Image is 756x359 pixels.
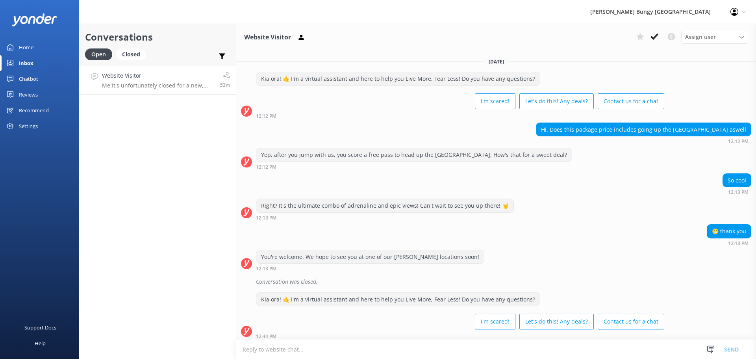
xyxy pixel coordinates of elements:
strong: 12:13 PM [728,190,749,195]
div: Sep 28 2025 12:12pm (UTC +13:00) Pacific/Auckland [256,113,664,119]
strong: 12:12 PM [256,114,276,119]
div: Hi. Does this package price includes going up the [GEOGRAPHIC_DATA] aswell [536,123,751,136]
div: Yep, after you jump with us, you score a free pass to head up the [GEOGRAPHIC_DATA]. How's that f... [256,148,572,162]
p: Me: It's unfortunately closed for a new, upcoming experience! [102,82,214,89]
div: Closed [116,48,146,60]
a: Open [85,50,116,58]
strong: 12:12 PM [256,165,276,169]
strong: 12:13 PM [256,266,276,271]
div: Sep 28 2025 12:12pm (UTC +13:00) Pacific/Auckland [536,138,751,144]
img: yonder-white-logo.png [12,13,57,26]
div: Sep 28 2025 12:12pm (UTC +13:00) Pacific/Auckland [256,164,572,169]
button: Contact us for a chat [598,93,664,109]
button: Contact us for a chat [598,314,664,329]
div: Conversation was closed. [256,275,751,288]
button: I'm scared! [475,314,515,329]
div: Recommend [19,102,49,118]
strong: 12:44 PM [256,334,276,339]
button: Let's do this! Any deals? [519,314,594,329]
div: Sep 28 2025 12:13pm (UTC +13:00) Pacific/Auckland [707,240,751,246]
div: Sep 28 2025 12:13pm (UTC +13:00) Pacific/Auckland [723,189,751,195]
div: Chatbot [19,71,38,87]
div: Right? It's the ultimate combo of adrenaline and epic views! Can't wait to see you up there! 🤘 [256,199,513,212]
div: Sep 28 2025 12:44pm (UTC +13:00) Pacific/Auckland [256,333,664,339]
span: [DATE] [484,58,509,65]
div: Kia ora! 🤙 I'm a virtual assistant and here to help you Live More, Fear Less! Do you have any que... [256,293,540,306]
strong: 12:12 PM [728,139,749,144]
a: Closed [116,50,150,58]
span: Sep 28 2025 12:53pm (UTC +13:00) Pacific/Auckland [220,82,230,88]
div: Kia ora! 🤙 I'm a virtual assistant and here to help you Live More, Fear Less! Do you have any que... [256,72,540,86]
div: 😁 thank you [707,225,751,238]
h3: Website Visitor [244,32,291,43]
strong: 12:13 PM [728,241,749,246]
div: Reviews [19,87,38,102]
div: Inbox [19,55,33,71]
button: Let's do this! Any deals? [519,93,594,109]
span: Assign user [685,33,716,41]
div: Sep 28 2025 12:13pm (UTC +13:00) Pacific/Auckland [256,215,514,220]
div: Sep 28 2025 12:13pm (UTC +13:00) Pacific/Auckland [256,266,484,271]
div: Support Docs [24,320,56,335]
div: Open [85,48,112,60]
div: So cool [723,174,751,187]
strong: 12:13 PM [256,216,276,220]
div: Assign User [681,31,748,43]
div: Settings [19,118,38,134]
a: Website VisitorMe:It's unfortunately closed for a new, upcoming experience!53m [79,65,236,95]
h4: Website Visitor [102,71,214,80]
div: Home [19,39,33,55]
button: I'm scared! [475,93,515,109]
div: You're welcome. We hope to see you at one of our [PERSON_NAME] locations soon! [256,250,484,264]
div: 2025-09-27T23:28:27.202 [241,275,751,288]
h2: Conversations [85,30,230,45]
div: Help [35,335,46,351]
